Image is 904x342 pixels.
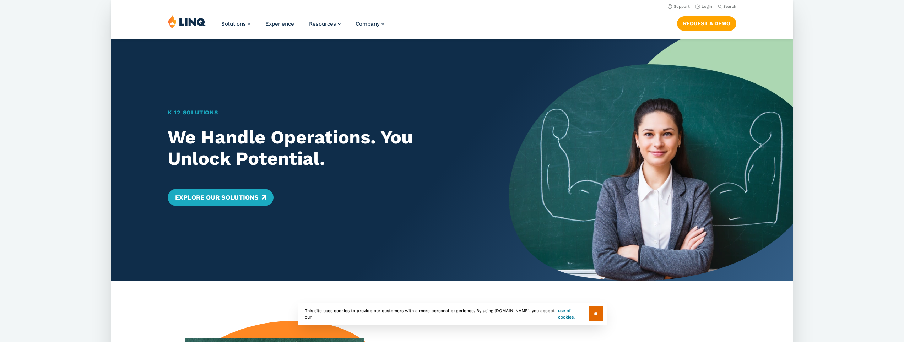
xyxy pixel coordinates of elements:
button: Open Search Bar [718,4,736,9]
a: Company [356,21,384,27]
a: Experience [265,21,294,27]
div: This site uses cookies to provide our customers with a more personal experience. By using [DOMAIN... [298,303,607,325]
h1: K‑12 Solutions [168,108,481,117]
nav: Button Navigation [677,15,736,31]
a: Support [667,4,689,9]
a: Request a Demo [677,16,736,31]
a: use of cookies. [558,308,588,320]
span: Search [723,4,736,9]
nav: Primary Navigation [221,15,384,38]
a: Explore Our Solutions [168,189,273,206]
nav: Utility Navigation [111,2,793,10]
h2: We Handle Operations. You Unlock Potential. [168,127,481,169]
a: Solutions [221,21,250,27]
span: Solutions [221,21,246,27]
img: Home Banner [509,39,793,281]
img: LINQ | K‑12 Software [168,15,206,28]
a: Login [695,4,712,9]
span: Company [356,21,380,27]
span: Resources [309,21,336,27]
a: Resources [309,21,341,27]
